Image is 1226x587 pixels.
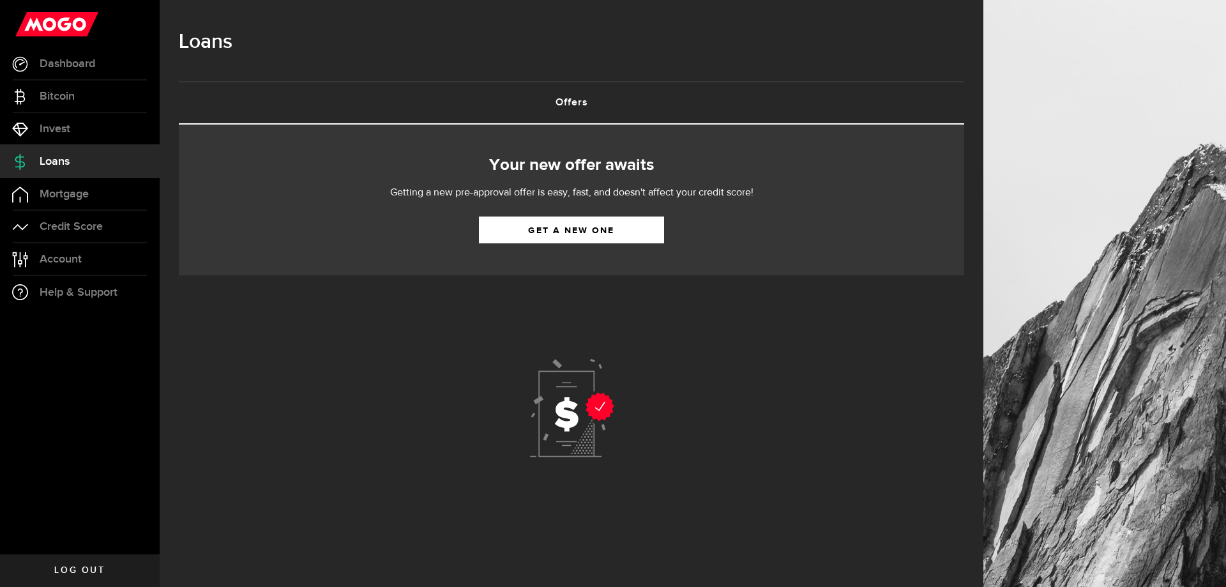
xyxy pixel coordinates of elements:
[40,221,103,233] span: Credit Score
[40,123,70,135] span: Invest
[40,58,95,70] span: Dashboard
[40,156,70,167] span: Loans
[1172,533,1226,587] iframe: LiveChat chat widget
[198,152,945,179] h2: Your new offer awaits
[179,26,964,59] h1: Loans
[479,217,664,243] a: Get a new one
[40,188,89,200] span: Mortgage
[40,287,117,298] span: Help & Support
[179,82,964,123] a: Offers
[351,185,792,201] p: Getting a new pre-approval offer is easy, fast, and doesn't affect your credit score!
[40,91,75,102] span: Bitcoin
[40,254,82,265] span: Account
[54,566,105,575] span: Log out
[179,81,964,125] ul: Tabs Navigation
